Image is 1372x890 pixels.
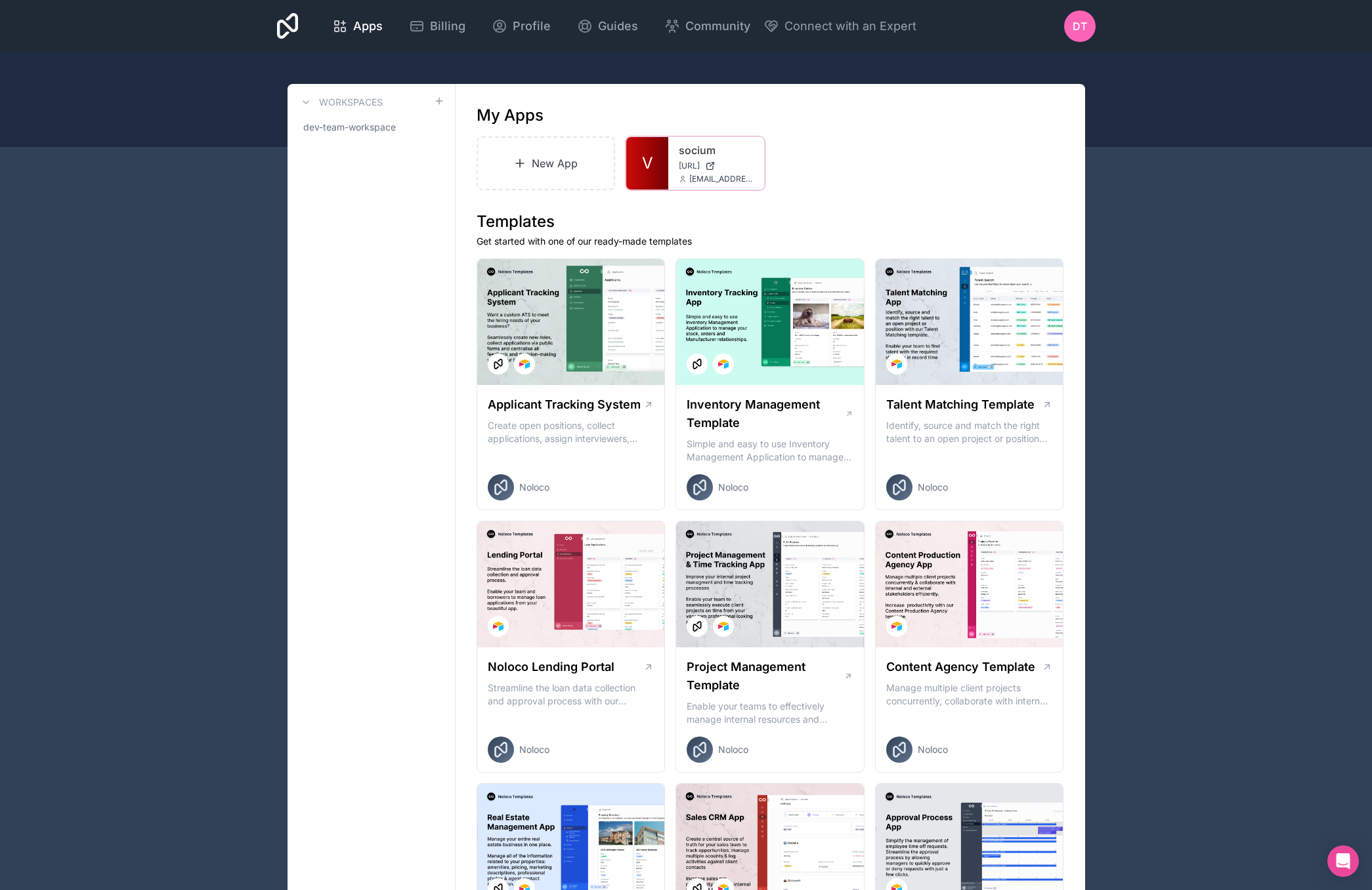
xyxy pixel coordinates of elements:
[488,419,654,445] p: Create open positions, collect applications, assign interviewers, centralise candidate feedback a...
[886,658,1035,676] h1: Content Agency Template
[687,395,844,432] h1: Inventory Management Template
[488,681,654,708] p: Streamline the loan data collection and approval process with our Lending Portal template.
[679,161,754,171] a: [URL]
[519,359,530,369] img: Airtable Logo
[642,153,653,174] span: V
[654,12,761,41] a: Community
[567,12,649,41] a: Guides
[488,658,614,676] h1: Noloco Lending Portal
[687,658,844,695] h1: Project Management Template
[679,161,700,171] span: [URL]
[477,235,1064,248] p: Get started with one of our ready-made templates
[718,359,729,369] img: Airtable Logo
[886,395,1035,414] h1: Talent Matching Template
[319,96,383,109] h3: Workspaces
[763,17,916,35] button: Connect with an Expert
[513,17,551,35] span: Profile
[298,94,383,110] a: Workspaces
[430,17,465,35] span: Billing
[687,700,853,726] p: Enable your teams to effectively manage internal resources and execute client projects on time.
[1327,845,1359,877] div: Open Intercom Messenger
[481,12,561,41] a: Profile
[918,481,948,494] span: Noloco
[718,481,748,494] span: Noloco
[353,17,383,35] span: Apps
[598,17,638,35] span: Guides
[477,105,544,126] h1: My Apps
[891,359,902,369] img: Airtable Logo
[477,136,616,190] a: New App
[886,419,1053,445] p: Identify, source and match the right talent to an open project or position with our Talent Matchi...
[519,481,549,494] span: Noloco
[1073,18,1087,34] span: DT
[918,743,948,756] span: Noloco
[718,743,748,756] span: Noloco
[718,621,729,632] img: Airtable Logo
[626,137,668,190] a: V
[303,121,396,134] span: dev-team-workspace
[886,681,1053,708] p: Manage multiple client projects concurrently, collaborate with internal and external stakeholders...
[685,17,750,35] span: Community
[687,437,853,464] p: Simple and easy to use Inventory Management Application to manage your stock, orders and Manufact...
[784,17,916,35] span: Connect with an Expert
[477,211,1064,232] h1: Templates
[679,142,754,158] a: socium
[891,621,902,632] img: Airtable Logo
[298,115,444,139] a: dev-team-workspace
[322,12,393,41] a: Apps
[519,743,549,756] span: Noloco
[488,395,641,414] h1: Applicant Tracking System
[398,12,476,41] a: Billing
[493,621,504,632] img: Airtable Logo
[689,174,754,184] span: [EMAIL_ADDRESS][DOMAIN_NAME]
